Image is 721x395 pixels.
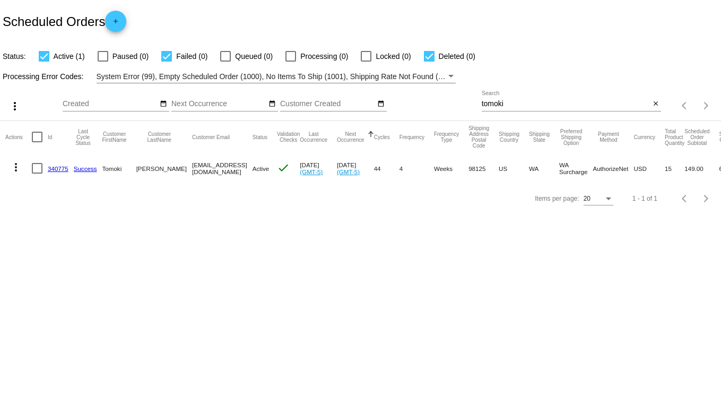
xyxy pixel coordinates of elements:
[674,95,696,116] button: Previous page
[277,161,290,174] mat-icon: check
[74,165,97,172] a: Success
[235,50,273,63] span: Queued (0)
[176,50,207,63] span: Failed (0)
[374,153,399,184] mat-cell: 44
[633,134,655,140] button: Change sorting for CurrencyIso
[48,165,68,172] a: 340775
[376,50,411,63] span: Locked (0)
[63,100,158,108] input: Created
[277,121,300,153] mat-header-cell: Validation Checks
[337,131,364,143] button: Change sorting for NextOccurrenceUtc
[468,125,489,149] button: Change sorting for ShippingPostcode
[377,100,385,108] mat-icon: date_range
[253,165,270,172] span: Active
[632,195,657,202] div: 1 - 1 of 1
[109,18,122,30] mat-icon: add
[434,153,468,184] mat-cell: Weeks
[280,100,376,108] input: Customer Created
[399,153,434,184] mat-cell: 4
[374,134,390,140] button: Change sorting for Cycles
[112,50,149,63] span: Paused (0)
[499,153,529,184] mat-cell: US
[160,100,167,108] mat-icon: date_range
[482,100,650,108] input: Search
[535,195,579,202] div: Items per page:
[468,153,499,184] mat-cell: 98125
[136,131,183,143] button: Change sorting for CustomerLastName
[434,131,459,143] button: Change sorting for FrequencyType
[499,131,519,143] button: Change sorting for ShippingCountry
[684,128,709,146] button: Change sorting for Subtotal
[584,195,613,203] mat-select: Items per page:
[559,128,584,146] button: Change sorting for PreferredShippingOption
[584,195,590,202] span: 20
[337,168,360,175] a: (GMT-5)
[300,131,327,143] button: Change sorting for LastOccurrenceUtc
[529,131,550,143] button: Change sorting for ShippingState
[192,153,253,184] mat-cell: [EMAIL_ADDRESS][DOMAIN_NAME]
[529,153,559,184] mat-cell: WA
[97,70,456,83] mat-select: Filter by Processing Error Codes
[102,131,127,143] button: Change sorting for CustomerFirstName
[5,121,32,153] mat-header-cell: Actions
[300,153,337,184] mat-cell: [DATE]
[674,188,696,209] button: Previous page
[399,134,424,140] button: Change sorting for Frequency
[10,161,22,174] mat-icon: more_vert
[253,134,267,140] button: Change sorting for Status
[337,153,374,184] mat-cell: [DATE]
[633,153,665,184] mat-cell: USD
[136,153,192,184] mat-cell: [PERSON_NAME]
[3,11,126,32] h2: Scheduled Orders
[650,99,661,110] button: Clear
[102,153,136,184] mat-cell: Tomoki
[559,153,593,184] mat-cell: WA Surcharge
[696,188,717,209] button: Next page
[54,50,85,63] span: Active (1)
[593,131,624,143] button: Change sorting for PaymentMethod.Type
[192,134,230,140] button: Change sorting for CustomerEmail
[665,153,684,184] mat-cell: 15
[300,50,348,63] span: Processing (0)
[3,72,84,81] span: Processing Error Codes:
[684,153,719,184] mat-cell: 149.00
[3,52,26,61] span: Status:
[171,100,267,108] input: Next Occurrence
[268,100,276,108] mat-icon: date_range
[8,100,21,113] mat-icon: more_vert
[696,95,717,116] button: Next page
[74,128,93,146] button: Change sorting for LastProcessingCycleId
[300,168,323,175] a: (GMT-5)
[48,134,52,140] button: Change sorting for Id
[439,50,475,63] span: Deleted (0)
[665,121,684,153] mat-header-cell: Total Product Quantity
[652,100,659,108] mat-icon: close
[593,153,633,184] mat-cell: AuthorizeNet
